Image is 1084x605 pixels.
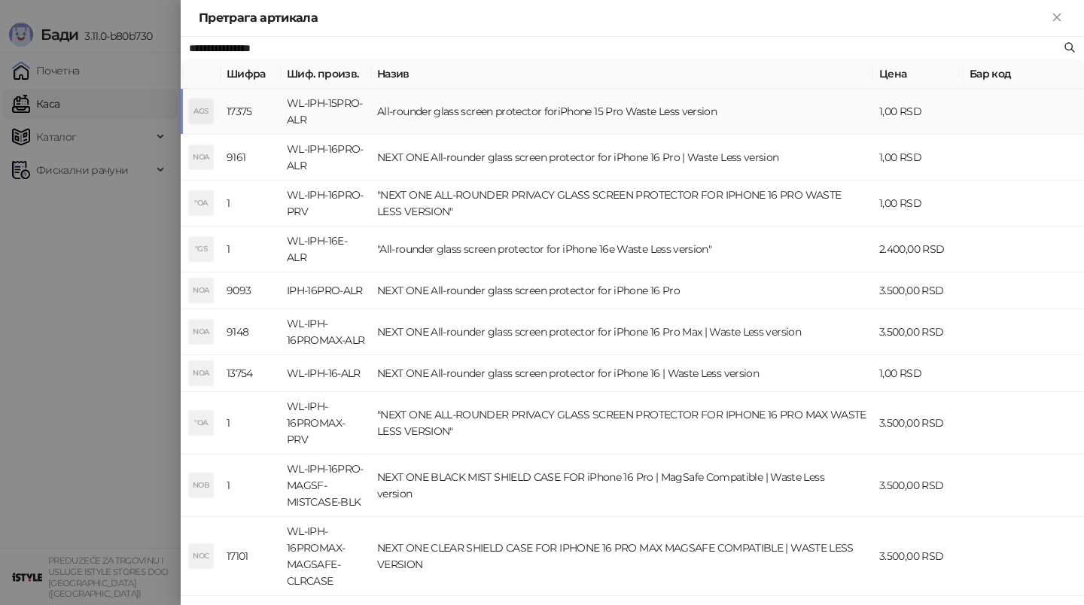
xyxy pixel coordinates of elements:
[873,272,964,309] td: 3.500,00 RSD
[221,181,281,226] td: 1
[371,59,873,89] th: Назив
[873,517,964,596] td: 3.500,00 RSD
[281,455,371,517] td: WL-IPH-16PRO-MAGSF-MISTCASE-BLK
[1048,9,1066,27] button: Close
[371,181,873,226] td: "NEXT ONE ALL-ROUNDER PRIVACY GLASS SCREEN PROTECTOR FOR IPHONE 16 PRO WASTE LESS VERSION"
[873,455,964,517] td: 3.500,00 RSD
[281,309,371,355] td: WL-IPH-16PROMAX-ALR
[281,59,371,89] th: Шиф. произв.
[371,455,873,517] td: NEXT ONE BLACK MIST SHIELD CASE FOR iPhone 16 Pro | MagSafe Compatible | Waste Less version
[189,411,213,435] div: "OA
[189,320,213,344] div: NOA
[371,226,873,272] td: "All-rounder glass screen protector for iPhone 16e Waste Less version"
[281,226,371,272] td: WL-IPH-16E-ALR
[281,272,371,309] td: IPH-16PRO-ALR
[281,392,371,455] td: WL-IPH-16PROMAX-PRV
[281,135,371,181] td: WL-IPH-16PRO- ALR
[873,89,964,135] td: 1,00 RSD
[371,135,873,181] td: NEXT ONE All-rounder glass screen protector for iPhone 16 Pro | Waste Less version
[189,278,213,302] div: NOA
[873,392,964,455] td: 3.500,00 RSD
[221,135,281,181] td: 9161
[281,355,371,392] td: WL-IPH-16-ALR
[873,181,964,226] td: 1,00 RSD
[371,309,873,355] td: NEXT ONE All-rounder glass screen protector for iPhone 16 Pro Max | Waste Less version
[221,455,281,517] td: 1
[199,9,1048,27] div: Претрага артикала
[221,517,281,596] td: 17101
[371,355,873,392] td: NEXT ONE All-rounder glass screen protector for iPhone 16 | Waste Less version
[221,226,281,272] td: 1
[221,272,281,309] td: 9093
[221,309,281,355] td: 9148
[873,226,964,272] td: 2.400,00 RSD
[189,145,213,169] div: NOA
[873,309,964,355] td: 3.500,00 RSD
[221,392,281,455] td: 1
[189,99,213,123] div: AGS
[371,517,873,596] td: NEXT ONE CLEAR SHIELD CASE FOR IPHONE 16 PRO MAX MAGSAFE COMPATIBLE | WASTE LESS VERSION
[189,191,213,215] div: "OA
[221,59,281,89] th: Шифра
[371,392,873,455] td: "NEXT ONE ALL-ROUNDER PRIVACY GLASS SCREEN PROTECTOR FOR IPHONE 16 PRO MAX WASTE LESS VERSION"
[189,473,213,497] div: NOB
[221,355,281,392] td: 13754
[189,237,213,261] div: "GS
[873,135,964,181] td: 1,00 RSD
[221,89,281,135] td: 17375
[371,89,873,135] td: All-rounder glass screen protector foriPhone 15 Pro Waste Less version
[964,59,1084,89] th: Бар код
[281,517,371,596] td: WL-IPH-16PROMAX-MAGSAFE-CLRCASE
[873,59,964,89] th: Цена
[281,181,371,226] td: WL-IPH-16PRO-PRV
[371,272,873,309] td: NEXT ONE All-rounder glass screen protector for iPhone 16 Pro
[281,89,371,135] td: WL-IPH-15PRO-ALR
[873,355,964,392] td: 1,00 RSD
[189,544,213,568] div: NOC
[189,361,213,385] div: NOA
